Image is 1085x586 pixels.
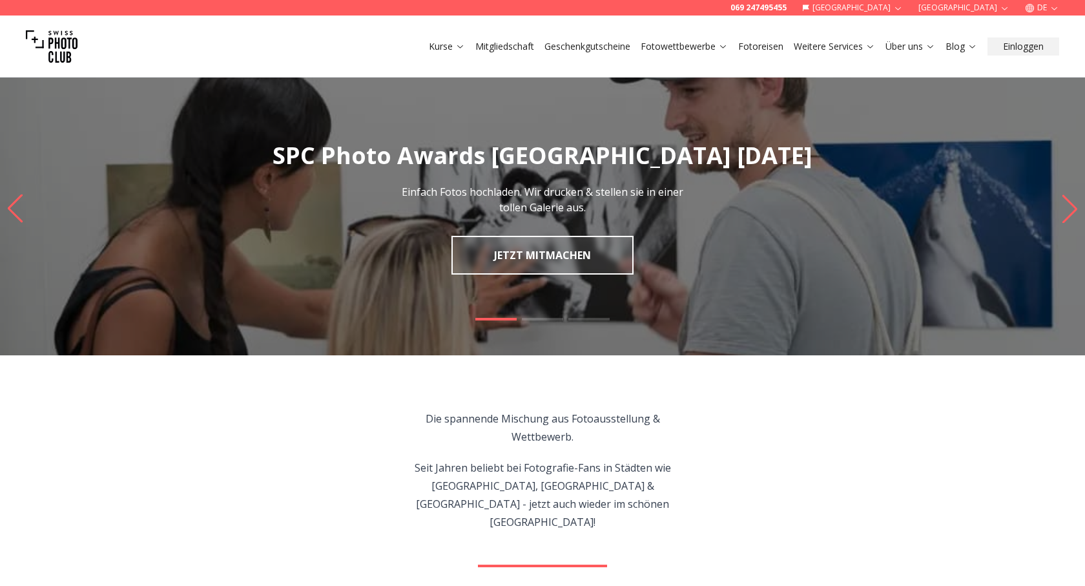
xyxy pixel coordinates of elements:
img: Swiss photo club [26,21,77,72]
a: Blog [945,40,977,53]
button: Einloggen [987,37,1059,56]
button: Mitgliedschaft [470,37,539,56]
p: Einfach Fotos hochladen. Wir drucken & stellen sie in einer tollen Galerie aus. [398,184,687,215]
a: Über uns [885,40,935,53]
button: Fotoreisen [733,37,789,56]
button: Weitere Services [789,37,880,56]
a: Mitgliedschaft [475,40,534,53]
a: Fotoreisen [738,40,783,53]
button: Kurse [424,37,470,56]
p: Die spannende Mischung aus Fotoausstellung & Wettbewerb. [395,410,690,446]
button: Blog [940,37,982,56]
a: Fotowettbewerbe [641,40,728,53]
a: JETZT MITMACHEN [451,236,634,275]
p: Seit Jahren beliebt bei Fotografie-Fans in Städten wie [GEOGRAPHIC_DATA], [GEOGRAPHIC_DATA] & [GE... [395,459,690,531]
button: Geschenkgutscheine [539,37,635,56]
a: Geschenkgutscheine [544,40,630,53]
a: 069 247495455 [730,3,787,13]
a: Weitere Services [794,40,875,53]
button: Über uns [880,37,940,56]
button: Fotowettbewerbe [635,37,733,56]
a: Kurse [429,40,465,53]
